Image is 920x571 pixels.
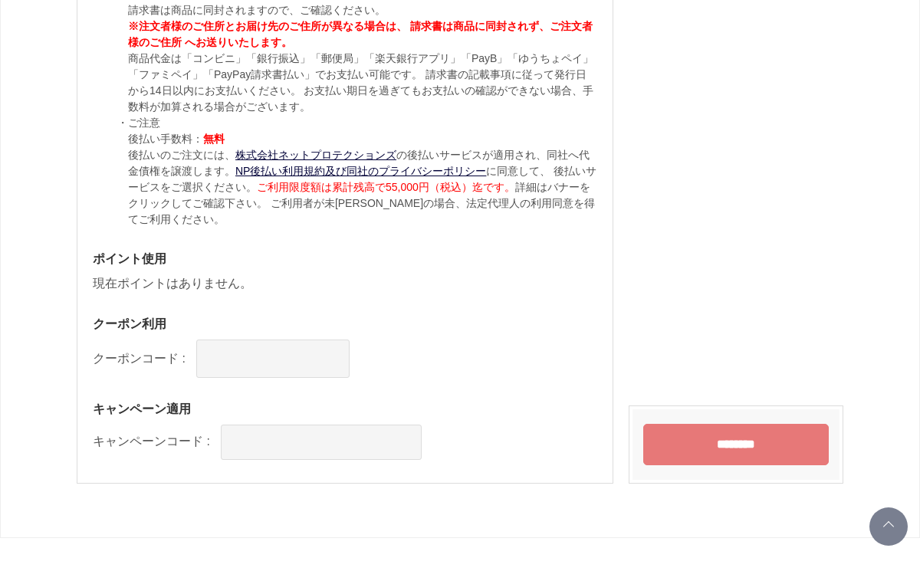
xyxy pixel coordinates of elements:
label: クーポンコード : [93,353,186,366]
p: 請求書は商品に同封されますので、ご確認ください。 [128,3,597,19]
p: 後払い手数料： 後払いのご注文には、 の後払いサービスが適用され、同社へ代金債権を譲渡します。 に同意して、 後払いサービスをご選択ください。 詳細はバナーをクリックしてご確認下さい。 ご利用者... [128,132,597,228]
h3: ポイント使用 [93,251,597,267]
span: 無料 [203,133,225,146]
p: 現在ポイントはありません。 [93,275,597,294]
p: 商品代金は「コンビニ」「銀行振込」「郵便局」「楽天銀行アプリ」「PayB」「ゆうちょペイ」「ファミペイ」「PayPay請求書払い」でお支払い可能です。 請求書の記載事項に従って発行日から14日以... [128,51,597,116]
a: NP後払い利用規約及び同社のプライバシーポリシー [235,166,486,178]
a: 株式会社ネットプロテクションズ [235,149,396,162]
span: ※注文者様のご住所とお届け先のご住所が異なる場合は、 請求書は商品に同封されず、ご注文者様のご住所 へお送りいたします。 [128,21,593,49]
span: ご利用限度額は累計残高で55,000円（税込）迄です。 [257,182,515,194]
h3: クーポン利用 [93,317,597,333]
h3: キャンペーン適用 [93,402,597,418]
label: キャンペーンコード : [93,435,210,448]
